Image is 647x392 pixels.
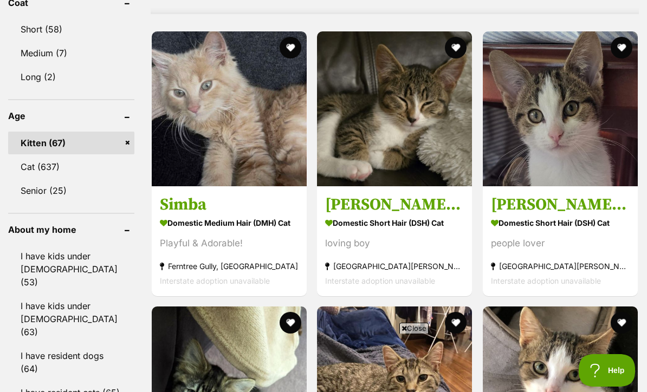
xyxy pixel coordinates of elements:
[8,18,134,41] a: Short (58)
[317,31,472,186] img: Luigi meet me @petsock carrum downs store - Domestic Short Hair (DSH) Cat
[8,66,134,88] a: Long (2)
[611,312,632,334] button: favourite
[491,259,630,273] strong: [GEOGRAPHIC_DATA][PERSON_NAME][GEOGRAPHIC_DATA]
[8,132,134,154] a: Kitten (67)
[445,312,467,334] button: favourite
[491,215,630,231] strong: Domestic Short Hair (DSH) Cat
[280,37,301,58] button: favourite
[8,42,134,64] a: Medium (7)
[8,225,134,234] header: About my home
[8,245,134,293] a: I have kids under [DEMOGRAPHIC_DATA] (53)
[160,236,299,251] div: Playful & Adorable!
[445,37,467,58] button: favourite
[491,236,630,251] div: people lover
[160,194,299,215] h3: Simba
[160,259,299,273] strong: Ferntree Gully, [GEOGRAPHIC_DATA]
[491,194,630,215] h3: [PERSON_NAME] meet me at [GEOGRAPHIC_DATA] store
[579,354,636,387] iframe: Help Scout Beacon - Open
[8,344,134,380] a: I have resident dogs (64)
[160,276,270,285] span: Interstate adoption unavailable
[61,338,586,387] iframe: Advertisement
[491,276,601,285] span: Interstate adoption unavailable
[152,31,307,186] img: Simba - Domestic Medium Hair (DMH) Cat
[317,186,472,296] a: [PERSON_NAME] meet me @petsock carrum downs store Domestic Short Hair (DSH) Cat loving boy [GEOGR...
[160,215,299,231] strong: Domestic Medium Hair (DMH) Cat
[325,236,464,251] div: loving boy
[280,312,301,334] button: favourite
[399,323,429,334] span: Close
[611,37,632,58] button: favourite
[152,186,307,296] a: Simba Domestic Medium Hair (DMH) Cat Playful & Adorable! Ferntree Gully, [GEOGRAPHIC_DATA] Inters...
[325,276,435,285] span: Interstate adoption unavailable
[483,186,638,296] a: [PERSON_NAME] meet me at [GEOGRAPHIC_DATA] store Domestic Short Hair (DSH) Cat people lover [GEOG...
[8,179,134,202] a: Senior (25)
[325,194,464,215] h3: [PERSON_NAME] meet me @petsock carrum downs store
[483,31,638,186] img: Leo meet me at petstock carrum downs store - Domestic Short Hair (DSH) Cat
[8,295,134,343] a: I have kids under [DEMOGRAPHIC_DATA] (63)
[325,259,464,273] strong: [GEOGRAPHIC_DATA][PERSON_NAME][GEOGRAPHIC_DATA]
[8,155,134,178] a: Cat (637)
[8,111,134,121] header: Age
[325,215,464,231] strong: Domestic Short Hair (DSH) Cat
